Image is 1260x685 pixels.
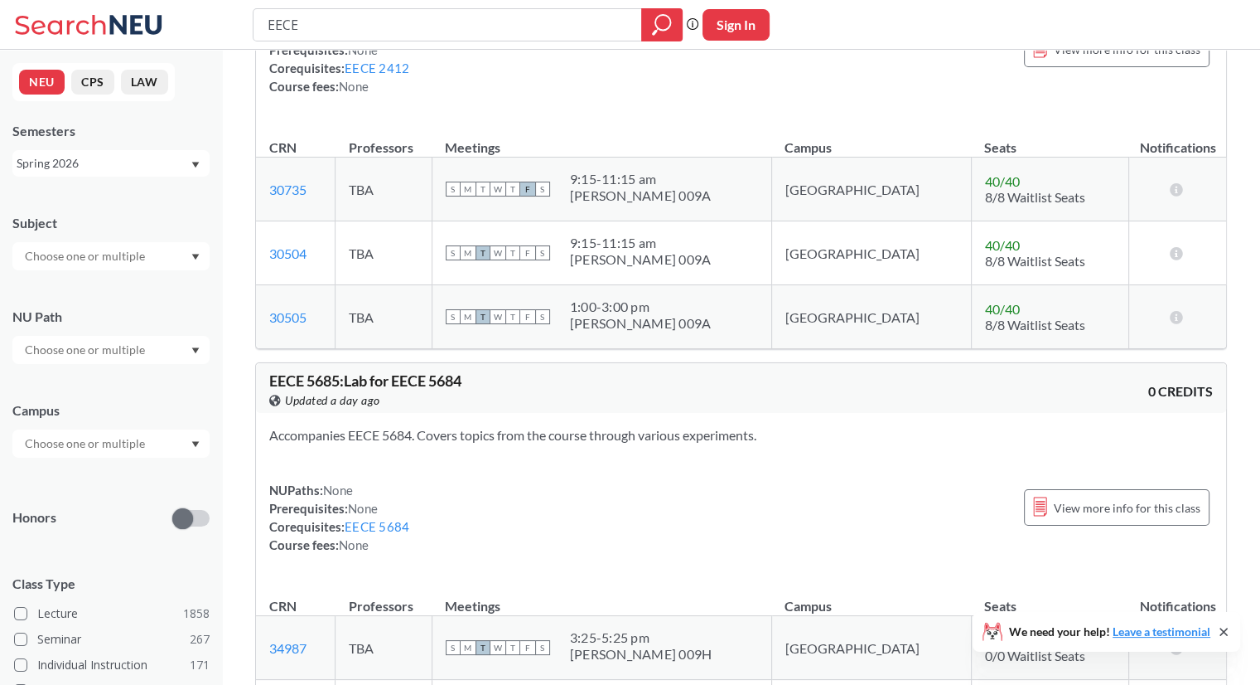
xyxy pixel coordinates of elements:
[432,581,771,616] th: Meetings
[269,22,426,95] div: NUPaths: Prerequisites: Corequisites: Course fees:
[1054,498,1200,518] span: View more info for this class
[476,640,490,655] span: T
[190,630,210,649] span: 267
[12,336,210,364] div: Dropdown arrow
[266,11,630,39] input: Class, professor, course number, "phrase"
[771,581,971,616] th: Campus
[652,13,672,36] svg: magnifying glass
[12,508,56,527] p: Honors
[12,430,210,458] div: Dropdown arrow
[336,285,432,349] td: TBA
[269,138,297,157] div: CRN
[17,154,190,172] div: Spring 2026
[505,245,520,260] span: T
[971,581,1129,616] th: Seats
[535,182,550,197] span: S
[771,158,971,221] td: [GEOGRAPHIC_DATA]
[14,603,210,624] label: Lecture
[461,309,476,324] span: M
[19,70,65,95] button: NEU
[336,158,432,221] td: TBA
[71,70,114,95] button: CPS
[1129,581,1226,616] th: Notifications
[520,309,535,324] span: F
[971,122,1129,158] th: Seats
[570,299,712,315] div: 1:00 - 3:00 pm
[505,640,520,655] span: T
[570,171,712,187] div: 9:15 - 11:15 am
[535,309,550,324] span: S
[191,347,200,354] svg: Dropdown arrow
[771,221,971,285] td: [GEOGRAPHIC_DATA]
[269,426,1213,445] section: Accompanies EECE 5684. Covers topics from the course through various experiments.
[1009,626,1210,638] span: We need your help!
[520,640,535,655] span: F
[490,640,505,655] span: W
[520,245,535,260] span: F
[191,162,200,168] svg: Dropdown arrow
[12,122,210,140] div: Semesters
[570,251,712,268] div: [PERSON_NAME] 009A
[771,285,971,349] td: [GEOGRAPHIC_DATA]
[336,581,432,616] th: Professors
[323,483,353,498] span: None
[17,434,156,454] input: Choose one or multiple
[345,519,409,534] a: EECE 5684
[490,309,505,324] span: W
[285,391,380,410] span: Updated a day ago
[190,656,210,674] span: 171
[269,182,307,197] a: 30735
[476,245,490,260] span: T
[985,237,1020,253] span: 40 / 40
[985,189,1085,205] span: 8/8 Waitlist Seats
[1148,382,1213,401] span: 0 CREDITS
[461,182,476,197] span: M
[348,42,378,57] span: None
[269,245,307,261] a: 30504
[269,640,307,656] a: 34987
[339,537,369,552] span: None
[476,309,490,324] span: T
[17,246,156,266] input: Choose one or multiple
[1113,624,1210,639] a: Leave a testimonial
[771,616,971,680] td: [GEOGRAPHIC_DATA]
[570,629,712,646] div: 3:25 - 5:25 pm
[191,254,200,260] svg: Dropdown arrow
[520,182,535,197] span: F
[985,648,1085,663] span: 0/0 Waitlist Seats
[12,308,210,326] div: NU Path
[191,441,200,448] svg: Dropdown arrow
[17,340,156,360] input: Choose one or multiple
[985,317,1085,333] span: 8/8 Waitlist Seats
[570,235,712,251] div: 9:15 - 11:15 am
[535,245,550,260] span: S
[985,253,1085,269] span: 8/8 Waitlist Seats
[446,245,461,260] span: S
[490,182,505,197] span: W
[14,654,210,676] label: Individual Instruction
[269,481,409,554] div: NUPaths: Prerequisites: Corequisites: Course fees:
[12,242,210,270] div: Dropdown arrow
[446,640,461,655] span: S
[336,221,432,285] td: TBA
[183,605,210,623] span: 1858
[446,182,461,197] span: S
[269,372,461,390] span: EECE 5685 : Lab for EECE 5684
[985,301,1020,317] span: 40 / 40
[535,640,550,655] span: S
[702,9,770,41] button: Sign In
[570,315,712,332] div: [PERSON_NAME] 009A
[269,309,307,325] a: 30505
[336,122,432,158] th: Professors
[771,122,971,158] th: Campus
[12,214,210,232] div: Subject
[985,173,1020,189] span: 40 / 40
[570,646,712,663] div: [PERSON_NAME] 009H
[641,8,683,41] div: magnifying glass
[570,187,712,204] div: [PERSON_NAME] 009A
[12,401,210,420] div: Campus
[269,597,297,615] div: CRN
[336,616,432,680] td: TBA
[505,182,520,197] span: T
[14,629,210,650] label: Seminar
